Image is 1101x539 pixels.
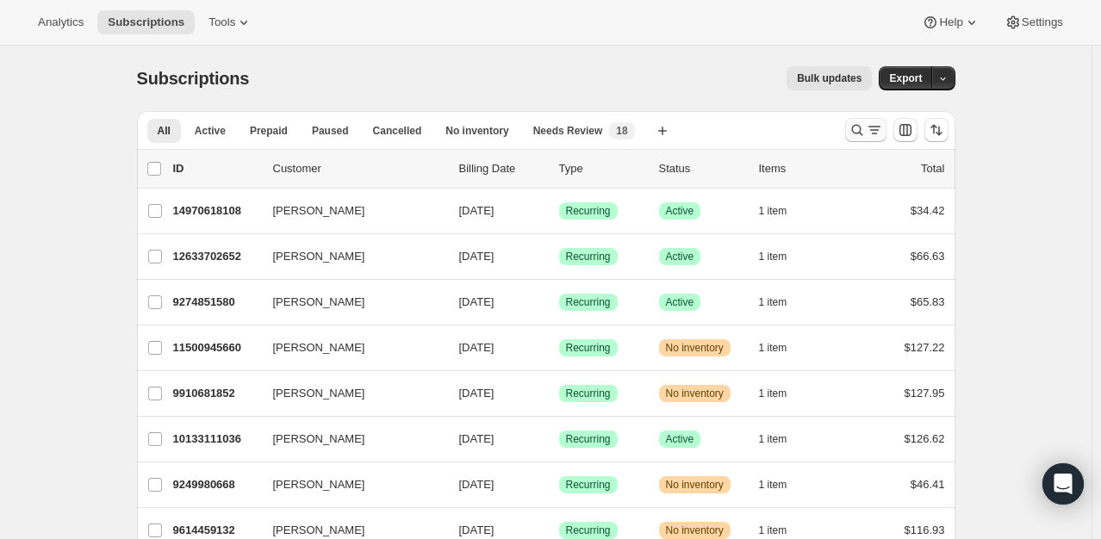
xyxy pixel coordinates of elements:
[28,10,94,34] button: Analytics
[173,248,259,265] p: 12633702652
[759,381,806,406] button: 1 item
[263,243,435,270] button: [PERSON_NAME]
[566,341,611,355] span: Recurring
[759,250,787,263] span: 1 item
[797,71,862,85] span: Bulk updates
[566,204,611,218] span: Recurring
[911,204,945,217] span: $34.42
[263,197,435,225] button: [PERSON_NAME]
[263,334,435,362] button: [PERSON_NAME]
[759,204,787,218] span: 1 item
[198,10,263,34] button: Tools
[759,427,806,451] button: 1 item
[659,160,745,177] p: Status
[893,118,917,142] button: Customize table column order and visibility
[921,160,944,177] p: Total
[445,124,508,138] span: No inventory
[273,294,365,311] span: [PERSON_NAME]
[173,431,259,448] p: 10133111036
[459,524,495,536] span: [DATE]
[905,432,945,445] span: $126.62
[173,160,259,177] p: ID
[173,427,945,451] div: 10133111036[PERSON_NAME][DATE]SuccessRecurringSuccessActive1 item$126.62
[759,245,806,269] button: 1 item
[173,336,945,360] div: 11500945660[PERSON_NAME][DATE]SuccessRecurringWarningNo inventory1 item$127.22
[263,425,435,453] button: [PERSON_NAME]
[173,522,259,539] p: 9614459132
[911,250,945,263] span: $66.63
[759,199,806,223] button: 1 item
[559,160,645,177] div: Type
[137,69,250,88] span: Subscriptions
[263,471,435,499] button: [PERSON_NAME]
[566,387,611,400] span: Recurring
[97,10,195,34] button: Subscriptions
[666,250,694,263] span: Active
[759,295,787,309] span: 1 item
[250,124,288,138] span: Prepaid
[1022,15,1063,29] span: Settings
[263,380,435,407] button: [PERSON_NAME]
[38,15,84,29] span: Analytics
[566,524,611,537] span: Recurring
[759,341,787,355] span: 1 item
[911,10,990,34] button: Help
[459,432,495,445] span: [DATE]
[666,387,724,400] span: No inventory
[208,15,235,29] span: Tools
[879,66,932,90] button: Export
[759,524,787,537] span: 1 item
[273,248,365,265] span: [PERSON_NAME]
[312,124,349,138] span: Paused
[759,432,787,446] span: 1 item
[666,295,694,309] span: Active
[459,387,495,400] span: [DATE]
[173,473,945,497] div: 9249980668[PERSON_NAME][DATE]SuccessRecurringWarningNo inventory1 item$46.41
[994,10,1073,34] button: Settings
[566,478,611,492] span: Recurring
[533,124,603,138] span: Needs Review
[173,202,259,220] p: 14970618108
[459,295,495,308] span: [DATE]
[1042,463,1084,505] div: Open Intercom Messenger
[566,250,611,263] span: Recurring
[173,290,945,314] div: 9274851580[PERSON_NAME][DATE]SuccessRecurringSuccessActive1 item$65.83
[173,294,259,311] p: 9274851580
[173,199,945,223] div: 14970618108[PERSON_NAME][DATE]SuccessRecurringSuccessActive1 item$34.42
[173,339,259,356] p: 11500945660
[273,431,365,448] span: [PERSON_NAME]
[273,339,365,356] span: [PERSON_NAME]
[158,124,171,138] span: All
[273,160,445,177] p: Customer
[566,295,611,309] span: Recurring
[787,66,872,90] button: Bulk updates
[759,290,806,314] button: 1 item
[273,522,365,539] span: [PERSON_NAME]
[649,119,676,143] button: Create new view
[195,124,226,138] span: Active
[845,118,886,142] button: Search and filter results
[759,160,845,177] div: Items
[173,385,259,402] p: 9910681852
[911,478,945,491] span: $46.41
[759,473,806,497] button: 1 item
[905,341,945,354] span: $127.22
[759,478,787,492] span: 1 item
[616,124,627,138] span: 18
[666,432,694,446] span: Active
[173,381,945,406] div: 9910681852[PERSON_NAME][DATE]SuccessRecurringWarningNo inventory1 item$127.95
[273,476,365,493] span: [PERSON_NAME]
[905,387,945,400] span: $127.95
[911,295,945,308] span: $65.83
[459,341,495,354] span: [DATE]
[759,336,806,360] button: 1 item
[566,432,611,446] span: Recurring
[263,288,435,316] button: [PERSON_NAME]
[373,124,422,138] span: Cancelled
[273,385,365,402] span: [PERSON_NAME]
[666,524,724,537] span: No inventory
[108,15,184,29] span: Subscriptions
[173,476,259,493] p: 9249980668
[273,202,365,220] span: [PERSON_NAME]
[459,160,545,177] p: Billing Date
